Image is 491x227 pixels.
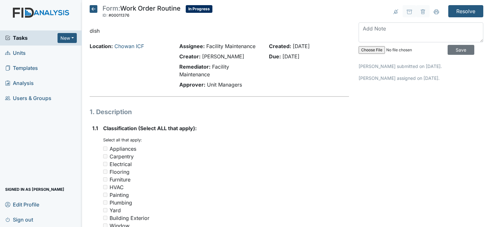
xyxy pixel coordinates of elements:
[110,206,121,214] div: Yard
[103,147,107,151] input: Appliances
[110,145,136,153] div: Appliances
[103,125,197,131] span: Classification (Select ALL that apply):
[103,208,107,212] input: Yard
[207,81,242,88] span: Unit Managers
[5,199,39,209] span: Edit Profile
[186,5,212,13] span: In Progress
[110,160,132,168] div: Electrical
[103,185,107,189] input: HVAC
[110,199,132,206] div: Plumbing
[103,216,107,220] input: Building Exterior
[293,43,310,49] span: [DATE]
[269,43,291,49] strong: Created:
[448,5,483,17] input: Resolve
[92,124,98,132] label: 1.1
[103,4,120,12] span: Form:
[282,53,299,60] span: [DATE]
[103,138,142,142] small: Select all that apply:
[179,43,205,49] strong: Assignee:
[103,177,107,181] input: Furniture
[179,63,210,70] strong: Remediator:
[114,43,144,49] a: Chowan ICF
[179,53,201,60] strong: Creator:
[202,53,244,60] span: [PERSON_NAME]
[5,184,64,194] span: Signed in as [PERSON_NAME]
[269,53,281,60] strong: Due:
[110,153,134,160] div: Carpentry
[90,27,349,35] p: dish
[103,200,107,205] input: Plumbing
[5,34,58,42] a: Tasks
[5,214,33,224] span: Sign out
[448,45,474,55] input: Save
[5,63,38,73] span: Templates
[110,168,129,176] div: Flooring
[359,63,483,70] p: [PERSON_NAME] submitted on [DATE].
[110,183,124,191] div: HVAC
[179,81,205,88] strong: Approver:
[90,43,113,49] strong: Location:
[110,214,149,222] div: Building Exterior
[5,93,51,103] span: Users & Groups
[103,162,107,166] input: Electrical
[110,176,130,183] div: Furniture
[90,107,349,117] h1: 1. Description
[103,154,107,158] input: Carpentry
[110,191,129,199] div: Painting
[206,43,255,49] span: Facility Maintenance
[5,78,34,88] span: Analysis
[5,48,26,58] span: Units
[103,170,107,174] input: Flooring
[103,13,108,18] span: ID:
[109,13,129,18] span: #00011376
[103,193,107,197] input: Painting
[58,33,77,43] button: New
[359,75,483,81] p: [PERSON_NAME] assigned on [DATE].
[103,5,181,19] div: Work Order Routine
